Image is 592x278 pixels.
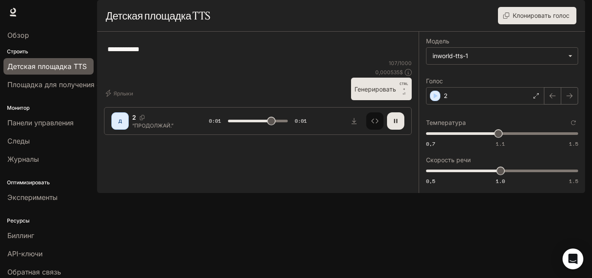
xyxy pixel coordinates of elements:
font: “ПРОДОЛЖАЙ.” [132,122,173,129]
div: inworld-tts-1 [426,48,578,64]
font: / [397,60,399,66]
font: Модель [426,37,449,45]
font: ⏎ [403,92,406,96]
font: $ [400,69,403,75]
font: Скорость речи [426,156,471,164]
font: CTRL + [400,82,408,91]
font: Температура [426,119,466,126]
button: Скачать аудио [345,112,363,130]
font: Ярлыки [114,90,133,97]
button: Копировать голосовой идентификатор [136,115,148,120]
button: Ярлыки [104,86,137,100]
font: 1.5 [569,177,578,185]
font: 107 [389,60,397,66]
font: 1.0 [496,177,505,185]
font: 0:01 [209,117,221,124]
button: Осмотреть [366,112,384,130]
font: Генерировать [355,85,396,93]
font: 0,000535 [375,69,400,75]
button: Сбросить к настройкам по умолчанию [569,118,578,128]
font: 0,5 [426,177,435,185]
font: 0,7 [426,140,435,147]
font: 1.5 [569,140,578,147]
button: Клонировать голос [498,7,576,24]
div: Открытый Интерком Мессенджер [563,249,583,269]
font: Д [118,118,122,124]
font: 1000 [399,60,412,66]
font: 1.1 [496,140,505,147]
font: 2 [132,114,136,121]
font: inworld-tts-1 [433,52,468,59]
button: ГенерироватьCTRL +⏎ [351,78,412,100]
font: 2 [444,92,448,99]
font: Голос [426,77,443,85]
font: Клонировать голос [513,12,569,19]
font: 0:01 [295,117,307,124]
font: Детская площадка TTS [106,9,210,22]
